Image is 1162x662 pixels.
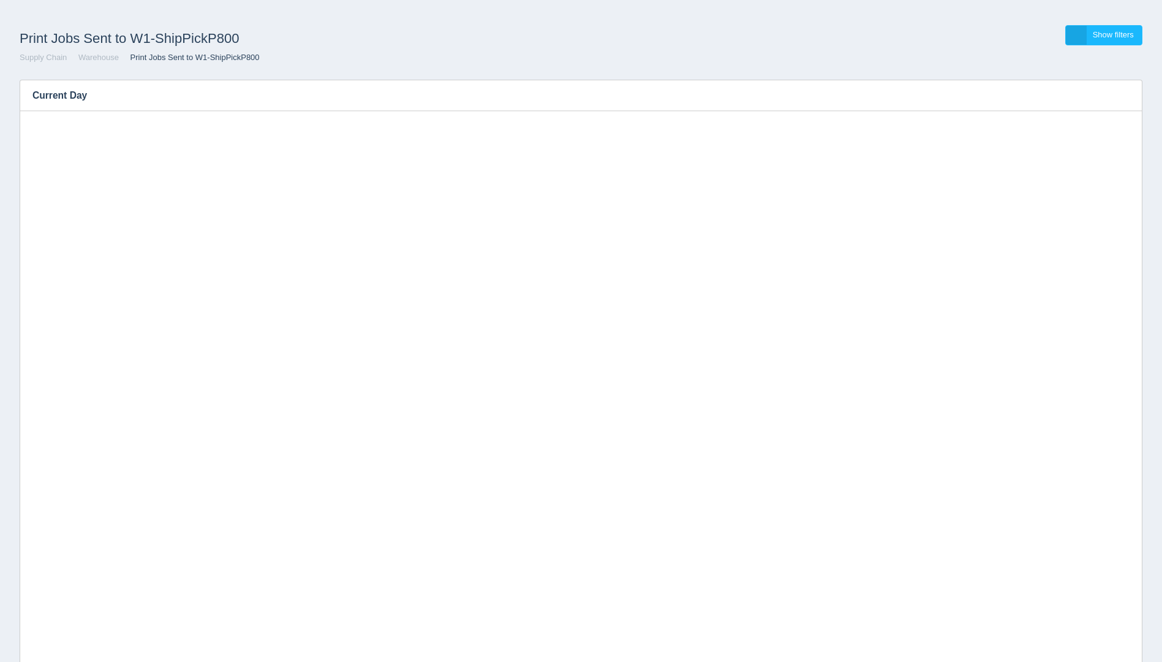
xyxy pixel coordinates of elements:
a: Supply Chain [20,53,67,62]
a: Warehouse [78,53,119,62]
span: Show filters [1093,30,1134,39]
h1: Print Jobs Sent to W1-ShipPickP800 [20,25,581,52]
a: Show filters [1065,25,1142,45]
h3: Current Day [20,80,1104,111]
li: Print Jobs Sent to W1-ShipPickP800 [121,52,260,64]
